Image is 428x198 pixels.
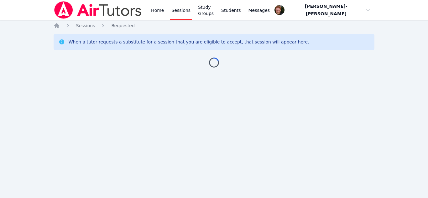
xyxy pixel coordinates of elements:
[69,39,309,45] div: When a tutor requests a substitute for a session that you are eligible to accept, that session wi...
[54,1,142,19] img: Air Tutors
[76,23,95,28] span: Sessions
[111,23,134,29] a: Requested
[111,23,134,28] span: Requested
[248,7,270,13] span: Messages
[54,23,375,29] nav: Breadcrumb
[76,23,95,29] a: Sessions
